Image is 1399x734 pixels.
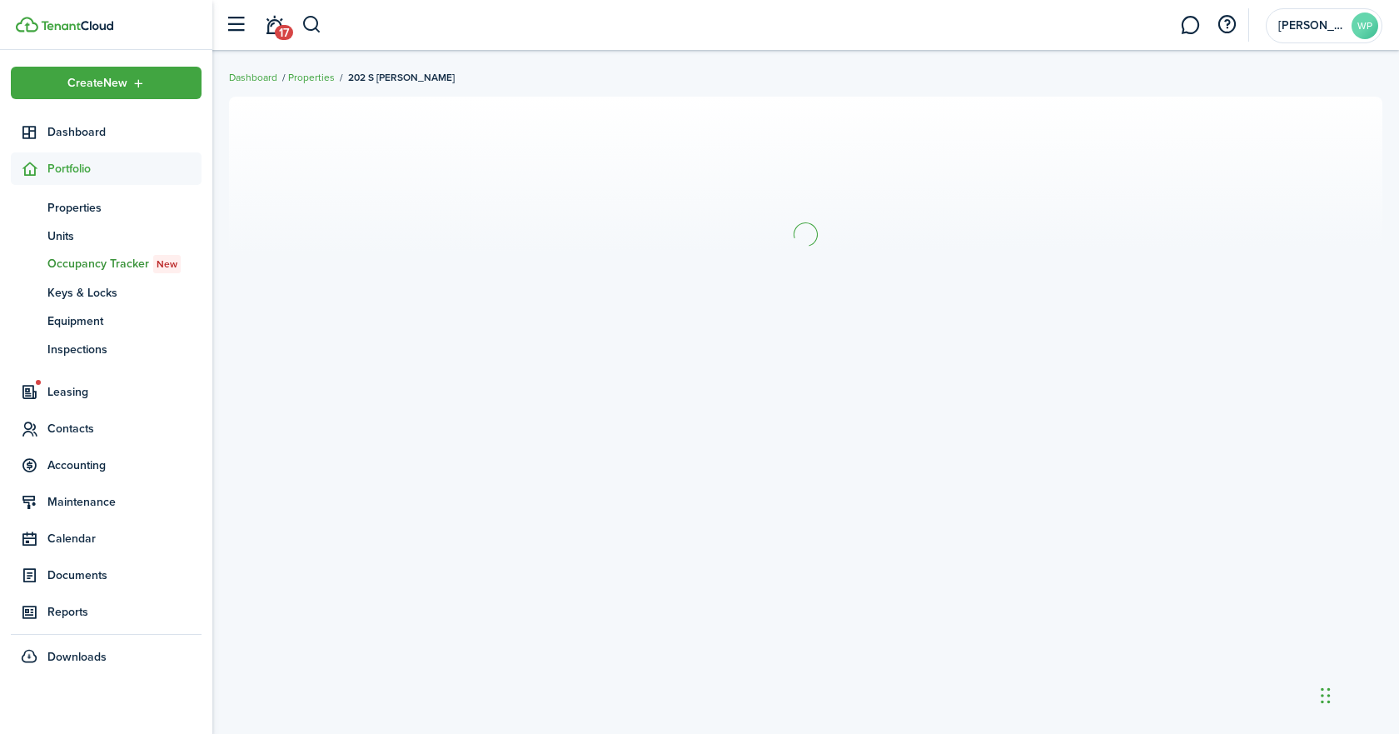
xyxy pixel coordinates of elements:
iframe: Chat Widget [1316,654,1399,734]
a: Units [11,222,202,250]
span: Equipment [47,312,202,330]
a: Messaging [1174,4,1206,47]
button: Open menu [11,67,202,99]
a: Dashboard [11,116,202,148]
button: Open sidebar [220,9,251,41]
a: Keys & Locks [11,278,202,307]
img: TenantCloud [16,17,38,32]
a: Properties [288,70,335,85]
span: Walker Properties [1278,20,1345,32]
span: Dashboard [47,123,202,141]
span: Keys & Locks [47,284,202,302]
span: Accounting [47,457,202,474]
span: 202 S [PERSON_NAME] [348,70,455,85]
img: TenantCloud [41,21,113,31]
span: Documents [47,567,202,584]
span: Downloads [47,648,107,666]
button: Search [301,11,322,39]
span: Reports [47,603,202,621]
span: Maintenance [47,493,202,511]
span: Portfolio [47,160,202,177]
span: New [157,257,177,272]
a: Dashboard [229,70,277,85]
span: Create New [67,77,127,89]
span: Inspections [47,341,202,358]
a: Properties [11,193,202,222]
button: Open resource center [1212,11,1241,39]
div: Drag [1321,671,1331,721]
a: Equipment [11,307,202,335]
a: Occupancy TrackerNew [11,250,202,278]
span: Contacts [47,420,202,437]
avatar-text: WP [1352,12,1378,39]
span: Occupancy Tracker [47,255,202,273]
a: Reports [11,596,202,628]
span: Calendar [47,530,202,547]
a: Inspections [11,335,202,363]
span: Units [47,227,202,245]
span: Leasing [47,383,202,401]
img: Loading [791,220,820,249]
a: Notifications [258,4,290,47]
span: Properties [47,199,202,217]
span: 17 [275,25,293,40]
